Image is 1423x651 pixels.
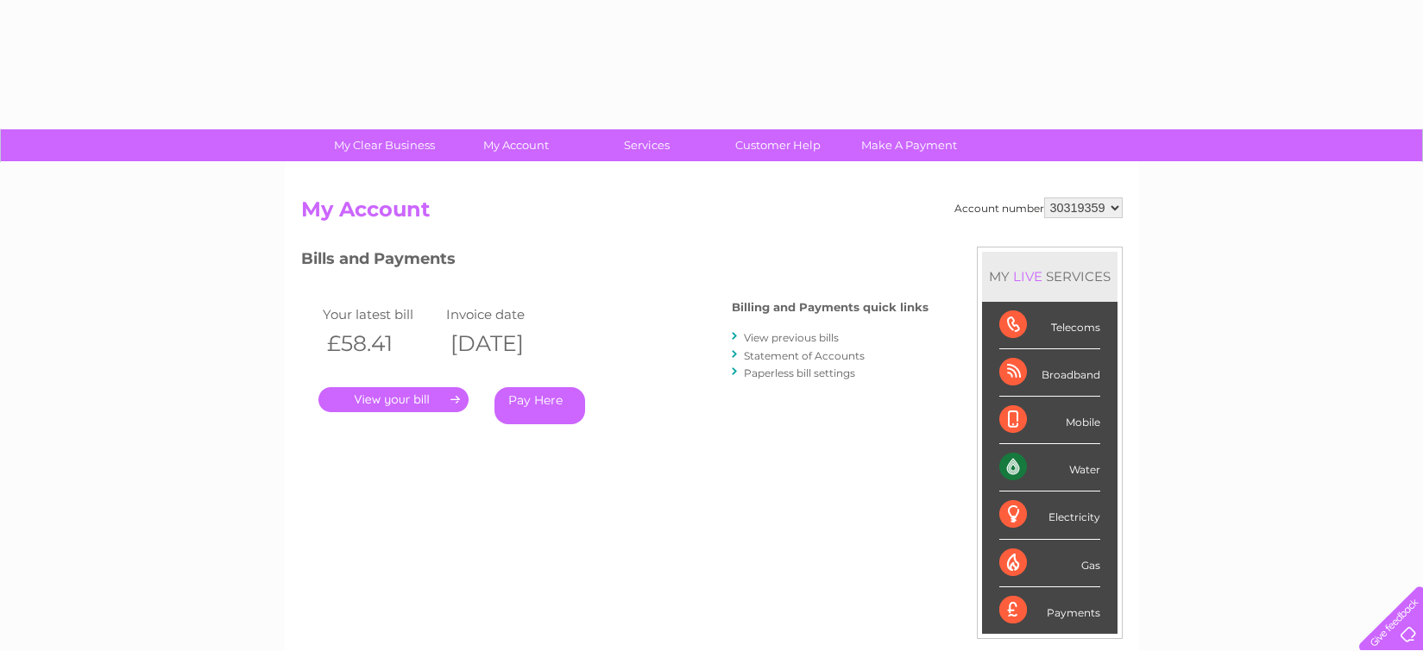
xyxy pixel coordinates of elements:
[732,301,929,314] h4: Billing and Payments quick links
[301,197,1123,230] h2: My Account
[999,397,1100,444] div: Mobile
[442,326,566,361] th: [DATE]
[999,491,1100,539] div: Electricity
[442,303,566,326] td: Invoice date
[999,444,1100,491] div: Water
[999,349,1100,397] div: Broadband
[313,129,456,161] a: My Clear Business
[301,247,929,277] h3: Bills and Payments
[744,366,855,379] a: Paperless bill settings
[954,197,1123,218] div: Account number
[707,129,849,161] a: Customer Help
[318,303,443,326] td: Your latest bill
[999,302,1100,349] div: Telecoms
[999,540,1100,587] div: Gas
[999,587,1100,634] div: Payments
[838,129,980,161] a: Make A Payment
[1010,268,1046,285] div: LIVE
[318,326,443,361] th: £58.41
[444,129,587,161] a: My Account
[982,252,1118,301] div: MY SERVICES
[744,331,839,344] a: View previous bills
[318,387,469,412] a: .
[494,387,585,424] a: Pay Here
[744,349,865,362] a: Statement of Accounts
[576,129,718,161] a: Services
